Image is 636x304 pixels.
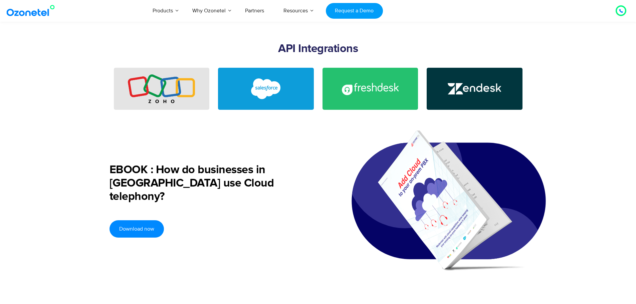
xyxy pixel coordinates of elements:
a: Download now [110,220,164,238]
span: Download now [119,226,154,232]
img: EBOOK : How do Businesses in India use Cloud Telephony? [377,126,527,275]
h2: API Integrations [110,42,527,69]
h2: EBOOK : How do businesses in [GEOGRAPHIC_DATA] use Cloud telephony? [110,164,331,204]
a: Request a Demo [326,3,383,19]
img: Salesforce CTI Integration with Call Center Software [251,78,280,99]
img: Zendesk Call Center Integration [448,83,501,94]
img: Freshdesk Call Center Integration [342,83,399,95]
